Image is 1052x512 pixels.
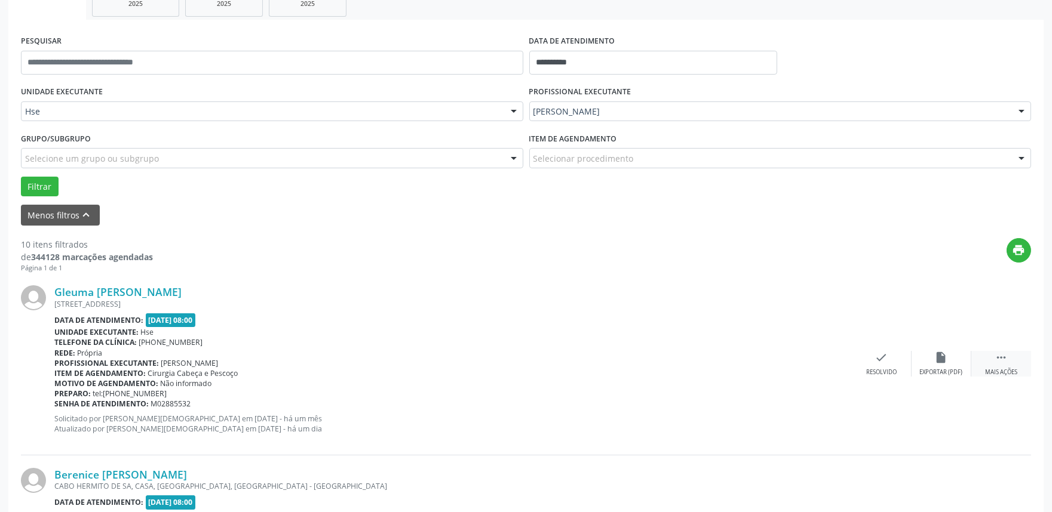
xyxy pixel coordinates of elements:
b: Profissional executante: [54,358,159,368]
label: PESQUISAR [21,32,62,51]
span: Própria [78,348,103,358]
div: CABO HERMITO DE SA, CASA, [GEOGRAPHIC_DATA], [GEOGRAPHIC_DATA] - [GEOGRAPHIC_DATA] [54,481,852,491]
span: Cirurgia Cabeça e Pescoço [148,368,238,378]
span: Não informado [161,378,212,388]
i: check [875,351,888,364]
span: [PHONE_NUMBER] [139,337,203,347]
div: Resolvido [866,368,897,377]
div: [STREET_ADDRESS] [54,299,852,309]
b: Telefone da clínica: [54,337,137,347]
b: Senha de atendimento: [54,399,149,409]
label: PROFISSIONAL EXECUTANTE [529,83,631,101]
b: Item de agendamento: [54,368,146,378]
div: Exportar (PDF) [920,368,963,377]
a: Berenice [PERSON_NAME] [54,468,187,481]
i: keyboard_arrow_up [80,208,93,221]
span: Hse [141,327,154,337]
img: img [21,285,46,310]
a: Gleuma [PERSON_NAME] [54,285,182,298]
div: Mais ações [985,368,1017,377]
label: DATA DE ATENDIMENTO [529,32,615,51]
span: [DATE] 08:00 [146,495,196,509]
p: Solicitado por [PERSON_NAME][DEMOGRAPHIC_DATA] em [DATE] - há um mês Atualizado por [PERSON_NAME]... [54,414,852,434]
div: Página 1 de 1 [21,263,153,273]
span: Hse [25,106,499,118]
img: img [21,468,46,493]
span: M02885532 [151,399,191,409]
b: Rede: [54,348,75,358]
b: Data de atendimento: [54,315,143,325]
button: Filtrar [21,177,59,197]
strong: 344128 marcações agendadas [31,251,153,263]
span: [PERSON_NAME] [533,106,1007,118]
span: [DATE] 08:00 [146,313,196,327]
label: Item de agendamento [529,129,617,148]
b: Motivo de agendamento: [54,378,158,388]
label: Grupo/Subgrupo [21,129,91,148]
label: UNIDADE EXECUTANTE [21,83,103,101]
span: [PERSON_NAME] [161,358,219,368]
button: print [1007,238,1031,263]
span: Selecione um grupo ou subgrupo [25,152,159,165]
span: Selecionar procedimento [533,152,634,165]
span: tel:[PHONE_NUMBER] [93,388,167,399]
div: 10 itens filtrados [21,238,153,251]
b: Preparo: [54,388,91,399]
i: print [1013,243,1026,257]
div: de [21,251,153,263]
button: Menos filtroskeyboard_arrow_up [21,205,100,226]
i:  [995,351,1008,364]
i: insert_drive_file [935,351,948,364]
b: Data de atendimento: [54,497,143,507]
b: Unidade executante: [54,327,139,337]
